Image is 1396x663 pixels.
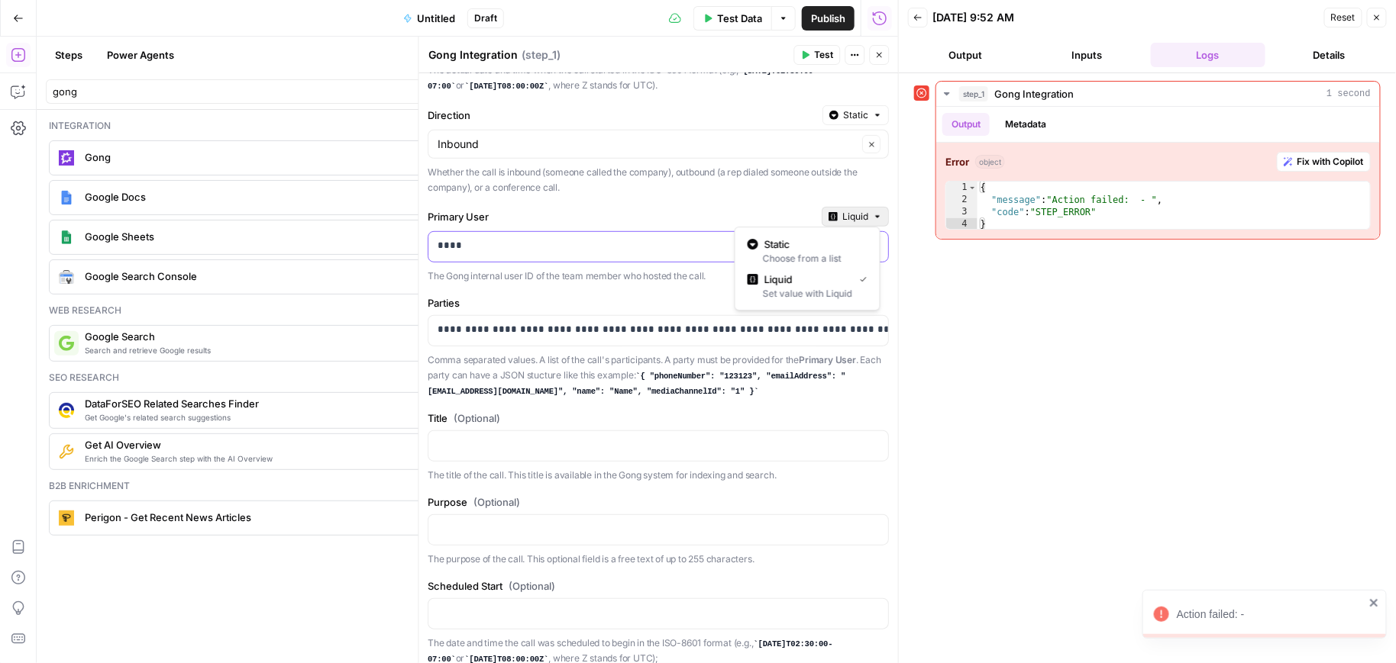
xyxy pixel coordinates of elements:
[802,6,855,31] button: Publish
[85,229,444,244] span: Google Sheets
[693,6,771,31] button: Test Data
[85,437,444,452] span: Get AI Overview
[946,194,978,206] div: 2
[49,371,457,385] div: Seo research
[1324,8,1362,27] button: Reset
[428,468,890,483] p: The title of the call. This title is available in the Gong system for indexing and search.
[49,479,457,493] div: B2b enrichment
[85,396,444,411] span: DataForSEO Related Searches Finder
[49,304,457,317] div: Web research
[53,84,453,99] input: Search steps
[428,372,846,396] code: { "phoneNumber": "123123", "emailAddress": "[EMAIL_ADDRESS][DOMAIN_NAME]", "name": "Name", "media...
[811,11,845,26] span: Publish
[815,48,834,62] span: Test
[1277,152,1371,172] button: Fix with Copilot
[1297,155,1364,169] span: Fix with Copilot
[959,86,988,101] span: step_1
[428,410,890,426] label: Title
[735,227,881,311] div: Liquid
[59,510,74,526] img: jle3u2szsrfnwtkz0xrwrcblgop0
[59,150,74,166] img: gong_icon.png
[85,189,444,204] span: Google Docs
[764,272,848,287] span: Liquid
[946,182,978,194] div: 1
[85,344,444,356] span: Search and retrieve Google results
[1331,11,1356,24] span: Reset
[428,269,890,284] p: The Gong internal user ID of the team member who hosted the call.
[1272,43,1387,67] button: Details
[474,11,497,25] span: Draft
[936,82,1380,106] button: 1 second
[59,403,74,418] img: 9u0p4zbvbrir7uayayktvs1v5eg0
[49,119,457,133] div: Integration
[474,494,521,510] span: (Optional)
[975,155,1005,169] span: object
[764,237,861,252] span: Static
[794,45,841,65] button: Test
[429,47,519,63] textarea: Gong Integration
[1151,43,1266,67] button: Logs
[509,578,556,594] span: (Optional)
[1029,43,1145,67] button: Inputs
[994,86,1074,101] span: Gong Integration
[942,113,990,136] button: Output
[59,270,74,284] img: google-search-console.svg
[428,352,890,398] p: Comma separated values. A list of the call's participants. A party must be provided for the . Eac...
[748,252,868,266] div: Choose from a list
[800,354,857,365] strong: Primary User
[428,165,890,195] p: Whether the call is inbound (someone called the company), outbound (a rep dialed someone outside ...
[936,107,1380,239] div: 1 second
[522,47,561,63] span: ( step_1 )
[908,43,1023,67] button: Output
[1327,87,1371,101] span: 1 second
[417,11,455,26] span: Untitled
[46,43,92,67] button: Steps
[946,218,978,230] div: 4
[438,137,858,152] input: Inbound
[946,206,978,218] div: 3
[717,11,762,26] span: Test Data
[85,329,444,344] span: Google Search
[85,150,444,165] span: Gong
[454,410,501,426] span: (Optional)
[98,43,183,67] button: Power Agents
[945,154,969,169] strong: Error
[428,108,817,123] label: Direction
[59,190,74,205] img: Instagram%20post%20-%201%201.png
[823,105,890,125] button: Static
[996,113,1055,136] button: Metadata
[968,182,977,194] span: Toggle code folding, rows 1 through 4
[85,269,444,284] span: Google Search Console
[428,209,816,224] label: Primary User
[428,552,890,567] p: The purpose of the call. This optional field is a free text of up to 255 characters.
[85,452,444,465] span: Enrich the Google Search step with the AI Overview
[465,82,549,91] code: [DATE]T08:00:00Z
[1177,607,1365,622] div: Action failed: -
[394,6,464,31] button: Untitled
[843,210,869,224] span: Liquid
[748,287,868,301] div: Set value with Liquid
[428,63,890,93] p: The actual date and time when the call started in the ISO-8601 format (e.g., or , where Z stands ...
[428,494,890,510] label: Purpose
[59,444,74,459] img: 73nre3h8eff8duqnn8tc5kmlnmbe
[85,510,444,525] span: Perigon - Get Recent News Articles
[59,230,74,245] img: Group%201%201.png
[428,295,890,311] label: Parties
[1369,597,1380,609] button: close
[85,411,444,423] span: Get Google's related search suggestions
[822,207,890,227] button: Liquid
[428,578,890,594] label: Scheduled Start
[844,108,869,122] span: Static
